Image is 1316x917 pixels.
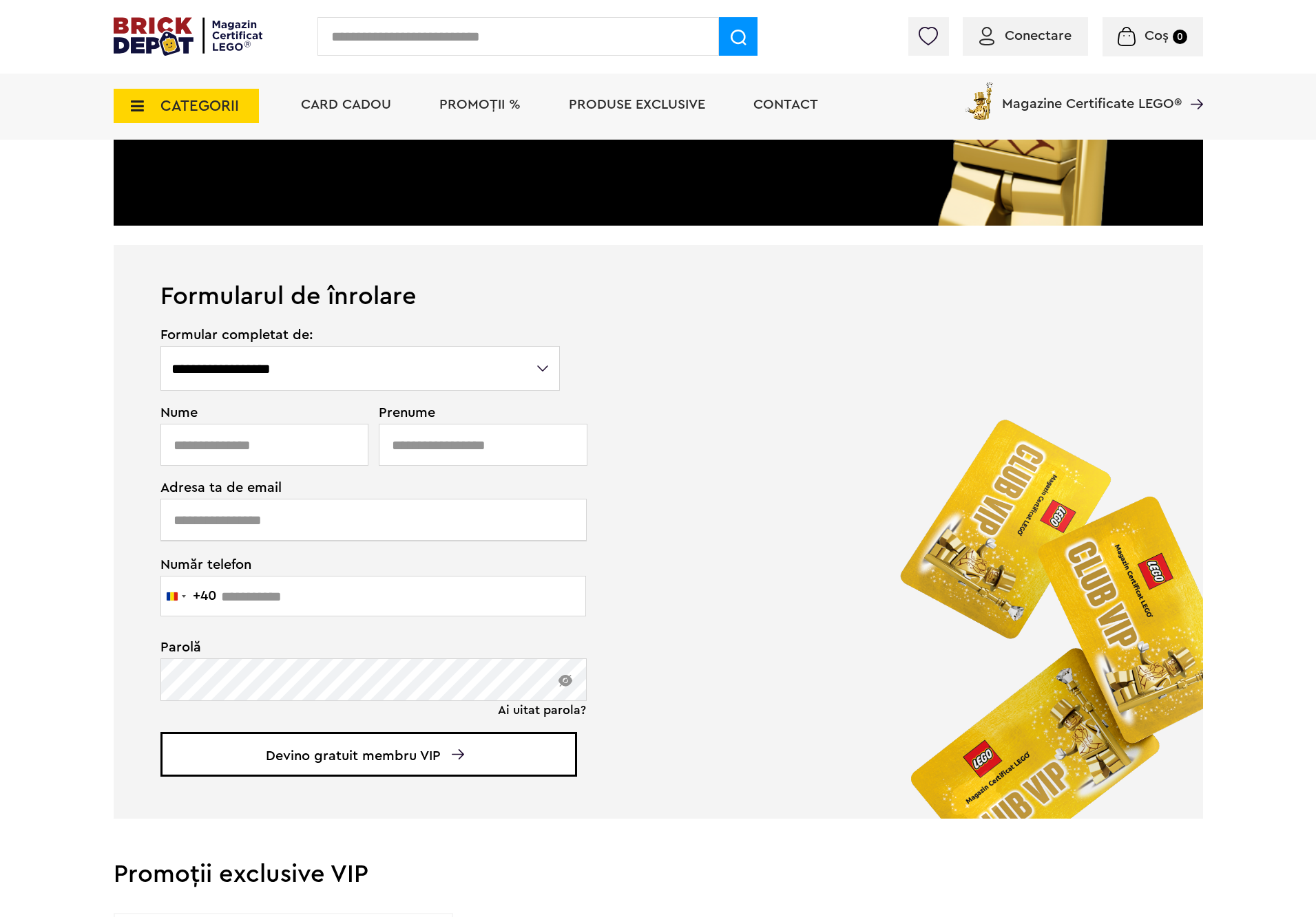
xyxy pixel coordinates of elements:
[161,576,216,616] button: Selected country
[379,406,562,420] span: Prenume
[877,396,1203,819] img: vip_page_image
[498,703,586,717] a: Ai uitat parola?
[569,98,705,111] a: Produse exclusive
[160,556,562,572] span: Număr telefon
[1173,30,1187,44] small: 0
[452,749,464,759] img: Arrow%20-%20Down.svg
[160,640,562,654] span: Parolă
[114,862,1203,887] h2: Promoții exclusive VIP
[439,98,521,111] a: PROMOȚII %
[753,98,818,111] a: Contact
[979,29,1072,43] a: Conectare
[160,481,562,495] span: Adresa ta de email
[160,406,362,420] span: Nume
[301,98,391,111] a: Card Cadou
[160,732,577,777] span: Devino gratuit membru VIP
[114,245,1203,309] h1: Formularul de înrolare
[1002,79,1182,111] span: Magazine Certificate LEGO®
[160,328,562,342] span: Formular completat de:
[1005,29,1072,43] span: Conectare
[160,98,239,114] span: CATEGORII
[1182,79,1203,93] a: Magazine Certificate LEGO®
[1145,29,1169,43] span: Coș
[193,589,216,603] div: +40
